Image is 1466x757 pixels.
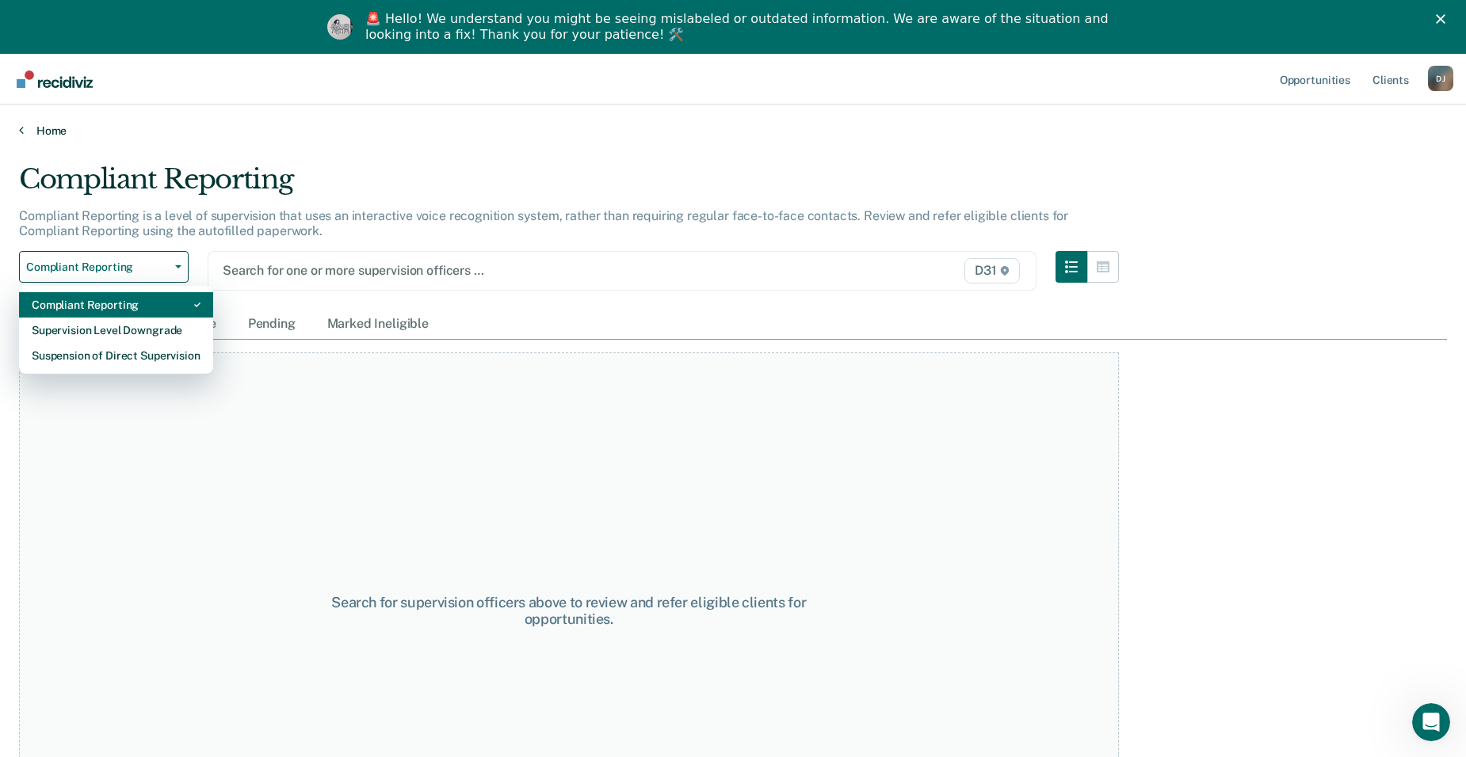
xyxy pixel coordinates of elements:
span: Compliant Reporting [26,261,169,274]
iframe: Intercom live chat [1412,703,1450,741]
div: Supervision Level Downgrade [32,318,200,343]
div: Compliant Reporting [32,292,200,318]
div: Compliant Reporting [19,163,1119,208]
div: Pending [245,310,299,339]
img: Recidiviz [17,70,93,88]
div: D J [1428,66,1453,91]
div: Search for supervision officers above to review and refer eligible clients for opportunities. [294,594,843,628]
p: Compliant Reporting is a level of supervision that uses an interactive voice recognition system, ... [19,208,1068,238]
div: Marked Ineligible [324,310,432,339]
a: Clients [1369,54,1412,105]
div: Suspension of Direct Supervision [32,343,200,368]
span: D31 [964,258,1019,283]
button: Profile dropdown button [1428,66,1453,91]
div: Close [1436,14,1452,24]
a: Home [19,124,1447,138]
img: Profile image for Kim [327,14,353,40]
button: Compliant Reporting [19,251,189,283]
div: 🚨 Hello! We understand you might be seeing mislabeled or outdated information. We are aware of th... [365,11,1113,43]
a: Opportunities [1277,54,1353,105]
